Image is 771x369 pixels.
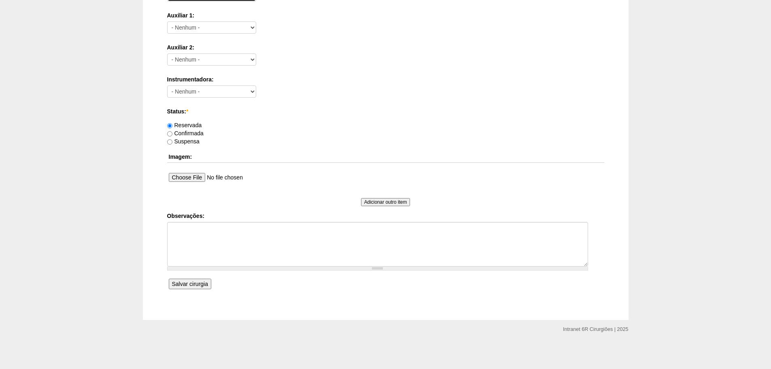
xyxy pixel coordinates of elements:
[167,75,604,83] label: Instrumentadora:
[167,43,604,51] label: Auxiliar 2:
[563,325,628,333] div: Intranet 6R Cirurgiões | 2025
[167,151,604,163] th: Imagem:
[167,131,172,137] input: Confirmada
[186,108,188,115] span: Este campo é obrigatório.
[167,212,604,220] label: Observações:
[167,130,204,137] label: Confirmada
[361,198,410,206] input: Adicionar outro item
[167,139,172,145] input: Suspensa
[169,279,211,289] input: Salvar cirurgia
[167,107,604,115] label: Status:
[167,138,200,145] label: Suspensa
[167,11,604,19] label: Auxiliar 1:
[167,123,172,128] input: Reservada
[167,122,202,128] label: Reservada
